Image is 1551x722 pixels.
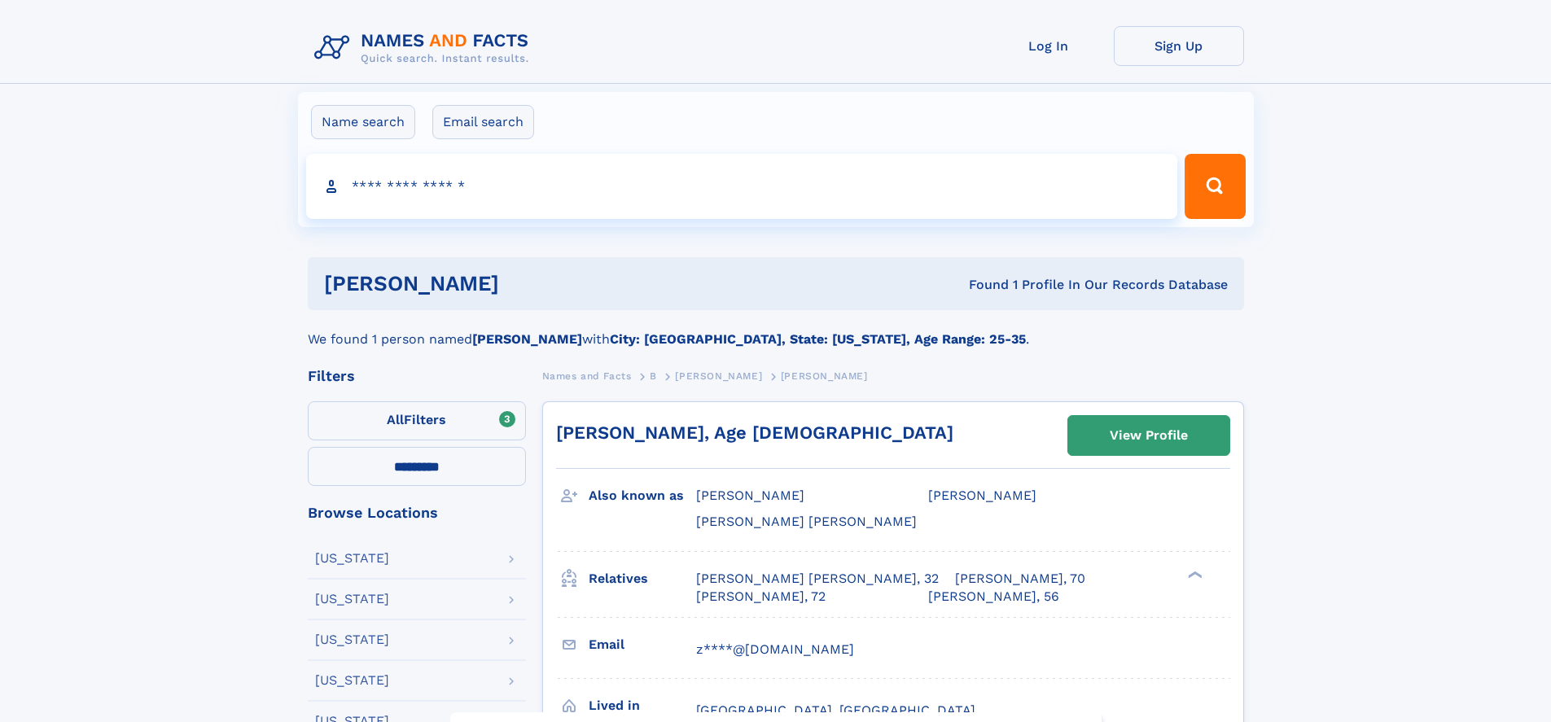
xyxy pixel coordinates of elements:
span: [PERSON_NAME] [928,488,1036,503]
div: ❯ [1184,569,1203,580]
a: [PERSON_NAME] [PERSON_NAME], 32 [696,570,939,588]
div: Filters [308,369,526,383]
div: Browse Locations [308,505,526,520]
h1: [PERSON_NAME] [324,273,734,294]
span: B [650,370,657,382]
span: [PERSON_NAME] [PERSON_NAME] [696,514,917,529]
img: Logo Names and Facts [308,26,542,70]
a: View Profile [1068,416,1229,455]
a: [PERSON_NAME], 70 [955,570,1085,588]
span: [PERSON_NAME] [675,370,762,382]
h3: Also known as [589,482,696,510]
div: [US_STATE] [315,593,389,606]
div: View Profile [1110,417,1188,454]
span: All [387,412,404,427]
div: [US_STATE] [315,633,389,646]
a: [PERSON_NAME], 72 [696,588,826,606]
div: [US_STATE] [315,552,389,565]
h3: Relatives [589,565,696,593]
label: Filters [308,401,526,440]
input: search input [306,154,1178,219]
b: [PERSON_NAME] [472,331,582,347]
div: [US_STATE] [315,674,389,687]
a: [PERSON_NAME], Age [DEMOGRAPHIC_DATA] [556,422,953,443]
a: Sign Up [1114,26,1244,66]
a: [PERSON_NAME] [675,365,762,386]
a: [PERSON_NAME], 56 [928,588,1059,606]
button: Search Button [1185,154,1245,219]
div: We found 1 person named with . [308,310,1244,349]
h3: Lived in [589,692,696,720]
a: Log In [984,26,1114,66]
div: Found 1 Profile In Our Records Database [734,276,1228,294]
span: [PERSON_NAME] [696,488,804,503]
span: [PERSON_NAME] [781,370,868,382]
span: [GEOGRAPHIC_DATA], [GEOGRAPHIC_DATA] [696,702,975,718]
label: Email search [432,105,534,139]
h3: Email [589,631,696,659]
b: City: [GEOGRAPHIC_DATA], State: [US_STATE], Age Range: 25-35 [610,331,1026,347]
label: Name search [311,105,415,139]
a: B [650,365,657,386]
a: Names and Facts [542,365,632,386]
